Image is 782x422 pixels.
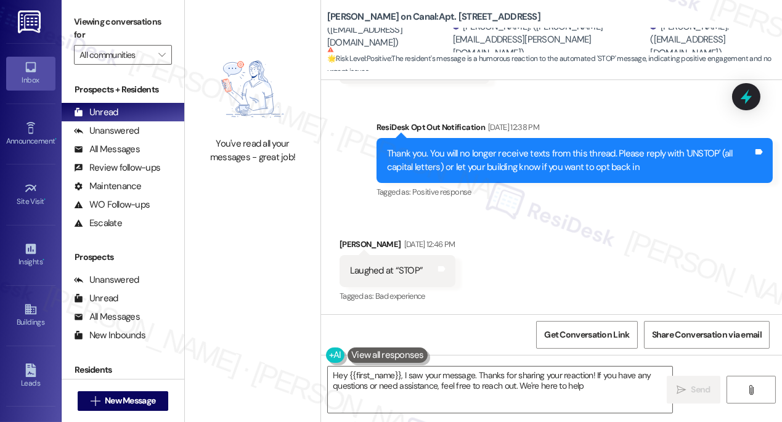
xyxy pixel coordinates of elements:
span: Send [691,383,711,396]
div: Escalate [74,217,122,230]
div: Unread [74,292,118,305]
div: ResiDesk Opt Out Notification [377,121,773,138]
img: ResiDesk Logo [18,10,43,33]
div: [PERSON_NAME]. ([EMAIL_ADDRESS][DOMAIN_NAME]) [327,10,450,50]
div: Unanswered [74,124,139,137]
span: Bad experience [375,291,425,301]
label: Viewing conversations for [74,12,172,45]
strong: 🌟 Risk Level: Positive [327,54,391,63]
span: • [55,135,57,144]
a: Site Visit • [6,178,55,211]
a: Buildings [6,299,55,332]
div: [PERSON_NAME]. ([EMAIL_ADDRESS][DOMAIN_NAME]) [650,20,773,60]
a: Leads [6,360,55,393]
textarea: Hey {{first_name}}, I saw your message. Thanks for sharing your reaction! If you have any questio... [328,367,672,413]
b: [PERSON_NAME] on Canal: Apt. [STREET_ADDRESS] [327,10,540,23]
div: WO Follow-ups [74,198,150,211]
i:  [746,385,756,395]
div: Unanswered [74,274,139,286]
input: All communities [79,45,152,65]
div: Tagged as: [377,183,773,201]
div: [PERSON_NAME] [340,238,455,255]
div: [DATE] 12:38 PM [485,121,539,134]
span: • [43,256,44,264]
i:  [158,50,165,60]
div: Review follow-ups [74,161,160,174]
a: Insights • [6,238,55,272]
div: All Messages [74,310,140,323]
div: Prospects [62,251,184,264]
div: Thank you. You will no longer receive texts from this thread. Please reply with 'UNSTOP' (all cap... [387,147,753,174]
div: [DATE] 12:46 PM [401,238,455,251]
div: Maintenance [74,180,142,193]
div: Residents [62,363,184,376]
div: You've read all your messages - great job! [198,137,307,164]
i:  [91,396,100,406]
span: Positive response [412,187,471,197]
span: Share Conversation via email [652,328,762,341]
button: Get Conversation Link [536,321,637,349]
div: [PERSON_NAME]. ([PERSON_NAME][EMAIL_ADDRESS][PERSON_NAME][DOMAIN_NAME]) [453,20,648,60]
div: Prospects + Residents [62,83,184,96]
button: Send [667,376,720,404]
i:  [677,385,686,395]
img: empty-state [198,47,307,131]
span: New Message [105,394,155,407]
div: New Inbounds [74,329,145,342]
button: Share Conversation via email [644,321,770,349]
span: : The resident's message is a humorous reaction to the automated 'STOP' message, indicating posit... [327,52,782,79]
button: New Message [78,391,169,411]
sup: Cannot receive text messages [327,46,410,64]
span: Get Conversation Link [544,328,629,341]
div: All Messages [74,143,140,156]
div: Laughed at “STOP” [350,264,423,277]
span: • [44,195,46,204]
div: Tagged as: [340,287,455,305]
div: Unread [74,106,118,119]
a: Inbox [6,57,55,90]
